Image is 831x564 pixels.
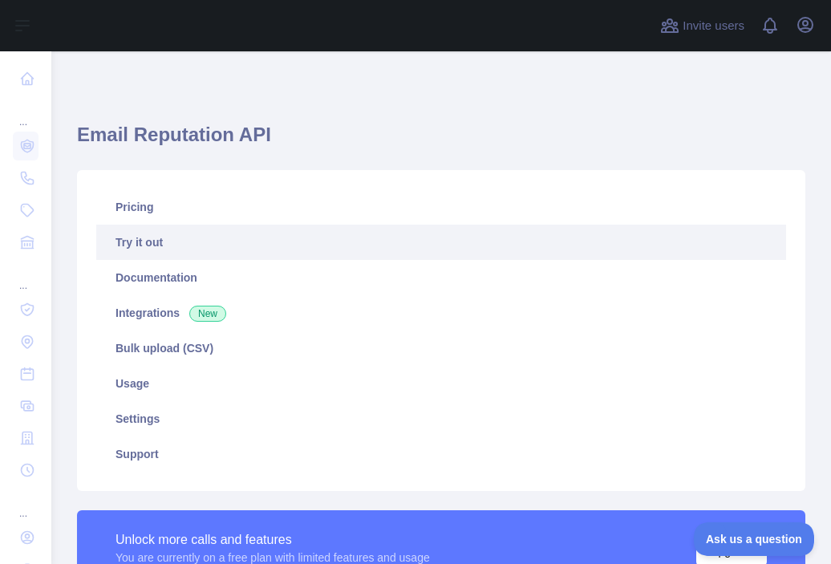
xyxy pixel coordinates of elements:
[96,436,786,472] a: Support
[13,96,39,128] div: ...
[694,522,815,556] iframe: Toggle Customer Support
[13,260,39,292] div: ...
[77,122,805,160] h1: Email Reputation API
[189,306,226,322] span: New
[96,366,786,401] a: Usage
[13,488,39,520] div: ...
[683,17,744,35] span: Invite users
[96,225,786,260] a: Try it out
[96,189,786,225] a: Pricing
[96,260,786,295] a: Documentation
[96,401,786,436] a: Settings
[96,331,786,366] a: Bulk upload (CSV)
[116,530,430,550] div: Unlock more calls and features
[657,13,748,39] button: Invite users
[96,295,786,331] a: Integrations New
